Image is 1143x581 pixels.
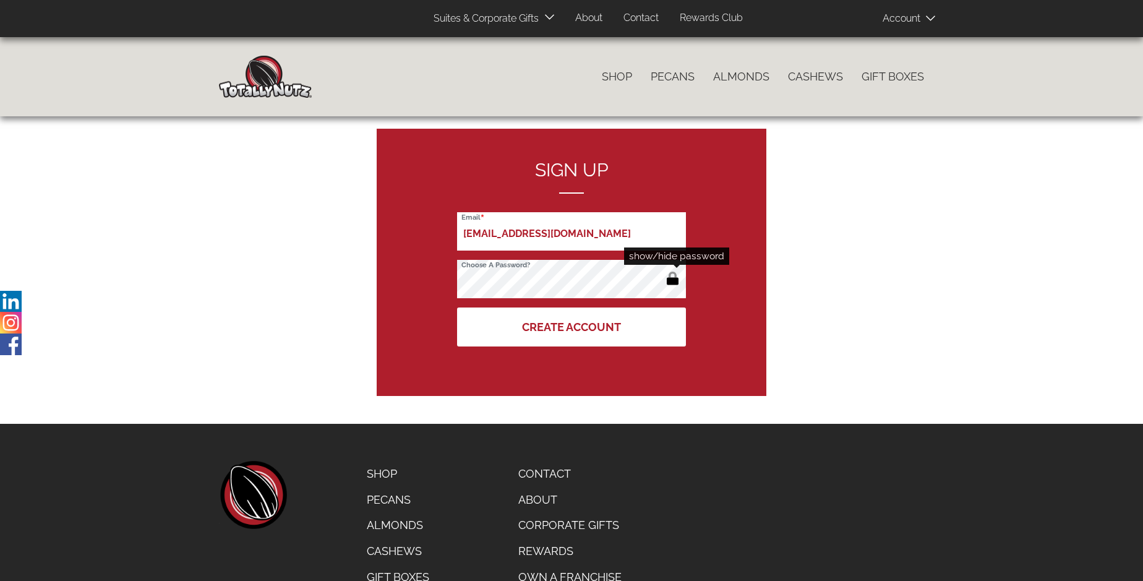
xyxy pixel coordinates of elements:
[357,538,439,564] a: Cashews
[624,247,729,265] div: show/hide password
[509,487,631,513] a: About
[641,64,704,90] a: Pecans
[509,538,631,564] a: Rewards
[457,212,686,251] input: Email
[219,56,312,98] img: Home
[457,160,686,194] h2: Sign up
[457,308,686,346] button: Create Account
[779,64,852,90] a: Cashews
[509,512,631,538] a: Corporate Gifts
[670,6,752,30] a: Rewards Club
[357,512,439,538] a: Almonds
[566,6,612,30] a: About
[509,461,631,487] a: Contact
[852,64,933,90] a: Gift Boxes
[357,461,439,487] a: Shop
[424,7,542,31] a: Suites & Corporate Gifts
[593,64,641,90] a: Shop
[704,64,779,90] a: Almonds
[219,461,287,529] a: home
[357,487,439,513] a: Pecans
[614,6,668,30] a: Contact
